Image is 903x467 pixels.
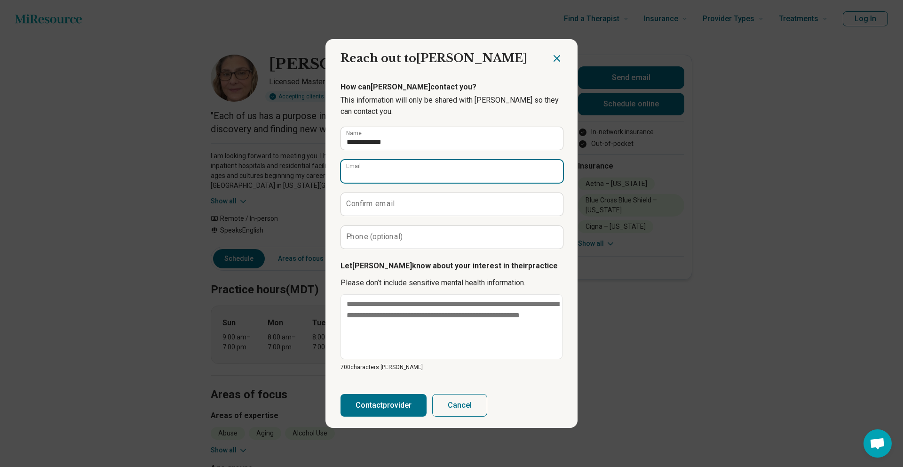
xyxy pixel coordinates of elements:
label: Confirm email [346,200,395,208]
span: Reach out to [PERSON_NAME] [341,51,527,65]
label: Email [346,163,361,169]
p: Let [PERSON_NAME] know about your interest in their practice [341,260,562,272]
p: 700 characters [PERSON_NAME] [341,363,562,371]
label: Phone (optional) [346,233,403,241]
p: Please don’t include sensitive mental health information. [341,277,562,289]
button: Cancel [432,394,487,417]
button: Contactprovider [341,394,427,417]
p: This information will only be shared with [PERSON_NAME] so they can contact you. [341,95,562,117]
button: Close dialog [551,53,562,64]
label: Name [346,130,362,136]
p: How can [PERSON_NAME] contact you? [341,81,562,93]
